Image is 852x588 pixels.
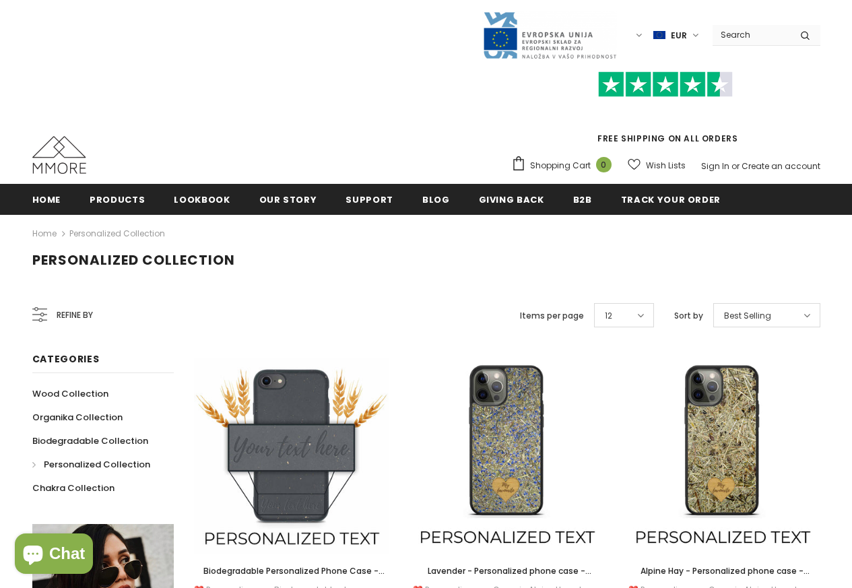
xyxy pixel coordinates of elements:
a: Personalized Collection [69,228,165,239]
span: Products [90,193,145,206]
span: B2B [573,193,592,206]
iframe: Customer reviews powered by Trustpilot [511,97,820,132]
inbox-online-store-chat: Shopify online store chat [11,533,97,577]
img: MMORE Cases [32,136,86,174]
a: Home [32,184,61,214]
a: support [346,184,393,214]
span: Our Story [259,193,317,206]
a: Organika Collection [32,405,123,429]
span: Biodegradable Collection [32,434,148,447]
span: Track your order [621,193,721,206]
span: Refine by [57,308,93,323]
input: Search Site [713,25,790,44]
label: Items per page [520,309,584,323]
a: Giving back [479,184,544,214]
a: B2B [573,184,592,214]
a: Products [90,184,145,214]
a: Our Story [259,184,317,214]
span: Categories [32,352,100,366]
span: 12 [605,309,612,323]
span: support [346,193,393,206]
img: Javni Razpis [482,11,617,60]
span: EUR [671,29,687,42]
a: Lookbook [174,184,230,214]
span: or [731,160,740,172]
span: Lookbook [174,193,230,206]
a: Shopping Cart 0 [511,156,618,176]
a: Personalized Collection [32,453,150,476]
span: Organika Collection [32,411,123,424]
a: Javni Razpis [482,29,617,40]
a: Create an account [742,160,820,172]
span: Home [32,193,61,206]
span: Chakra Collection [32,482,114,494]
a: Chakra Collection [32,476,114,500]
a: Biodegradable Collection [32,429,148,453]
a: Wood Collection [32,382,108,405]
span: Giving back [479,193,544,206]
a: Wish Lists [628,154,686,177]
a: Home [32,226,57,242]
a: Sign In [701,160,729,172]
span: Personalized Collection [44,458,150,471]
a: Alpine Hay - Personalized phone case - Personalized gift [625,564,820,579]
span: Personalized Collection [32,251,235,269]
img: Trust Pilot Stars [598,71,733,98]
a: Lavender - Personalized phone case - Personalized gift [409,564,605,579]
span: FREE SHIPPING ON ALL ORDERS [511,77,820,144]
span: Blog [422,193,450,206]
a: Biodegradable Personalized Phone Case - Black [194,564,389,579]
span: Wish Lists [646,159,686,172]
span: Shopping Cart [530,159,591,172]
label: Sort by [674,309,703,323]
span: Wood Collection [32,387,108,400]
span: 0 [596,157,612,172]
span: Best Selling [724,309,771,323]
a: Blog [422,184,450,214]
a: Track your order [621,184,721,214]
